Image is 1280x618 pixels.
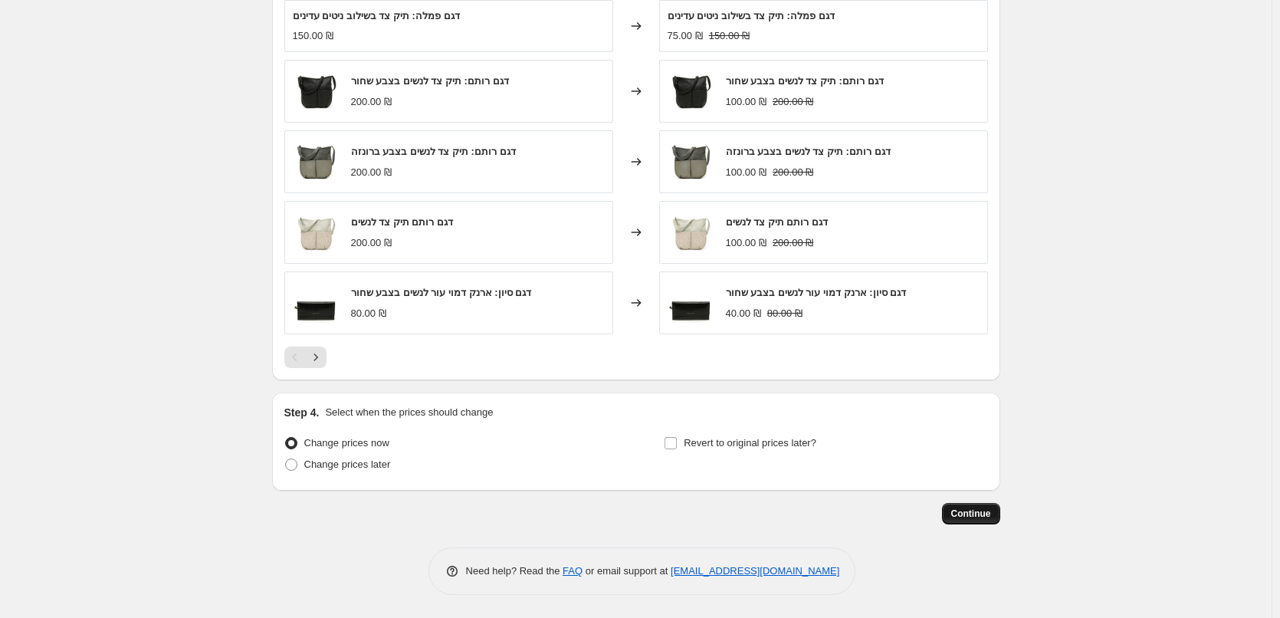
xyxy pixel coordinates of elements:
[304,437,389,449] span: Change prices now
[773,94,813,110] strike: 200.00 ₪
[684,437,816,449] span: Revert to original prices later?
[293,139,339,185] img: 193006_min_BRO-1-1_80x.jpg
[293,28,333,44] div: 150.00 ₪
[671,565,839,577] a: [EMAIL_ADDRESS][DOMAIN_NAME]
[351,146,516,157] span: דגם רותם: תיק צד לנשים בצבע ברונזה
[726,235,766,251] div: 100.00 ₪
[466,565,563,577] span: Need help? Read the
[773,165,813,180] strike: 200.00 ₪
[773,235,813,251] strike: 200.00 ₪
[284,405,320,420] h2: Step 4.
[351,94,392,110] div: 200.00 ₪
[726,146,891,157] span: דגם רותם: תיק צד לנשים בצבע ברונזה
[668,68,714,114] img: 193006_min_BLA-1_80x.jpg
[305,347,327,368] button: Next
[293,10,460,21] span: דגם פמלה: תיק צד בשילוב ניטים עדינים
[351,306,386,321] div: 80.00 ₪
[351,235,392,251] div: 200.00 ₪
[284,347,327,368] nav: Pagination
[726,216,828,228] span: דגם רותם תיק צד לנשים
[351,75,509,87] span: דגם רותם: תיק צד לנשים בצבע שחור
[293,209,339,255] img: 193006_min_GRA-1_80x.jpg
[668,28,703,44] div: 75.00 ₪
[726,75,884,87] span: דגם רותם: תיק צד לנשים בצבע שחור
[668,10,835,21] span: דגם פמלה: תיק צד בשילוב ניטים עדינים
[583,565,671,577] span: or email support at
[709,28,750,44] strike: 150.00 ₪
[351,165,392,180] div: 200.00 ₪
[726,287,907,298] span: דגם סיון: ארנק דמוי עור לנשים בצבע שחור
[726,94,766,110] div: 100.00 ₪
[951,508,991,520] span: Continue
[726,165,766,180] div: 100.00 ₪
[668,139,714,185] img: 193006_min_BRO-1-1_80x.jpg
[563,565,583,577] a: FAQ
[293,68,339,114] img: 193006_min_BLA-1_80x.jpg
[942,503,1000,524] button: Continue
[293,280,339,326] img: 77197_min_BLA-1_80x.jpg
[668,209,714,255] img: 193006_min_GRA-1_80x.jpg
[767,306,802,321] strike: 80.00 ₪
[351,287,532,298] span: דגם סיון: ארנק דמוי עור לנשים בצבע שחור
[304,459,391,470] span: Change prices later
[726,306,761,321] div: 40.00 ₪
[351,216,453,228] span: דגם רותם תיק צד לנשים
[668,280,714,326] img: 77197_min_BLA-1_80x.jpg
[325,405,493,420] p: Select when the prices should change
